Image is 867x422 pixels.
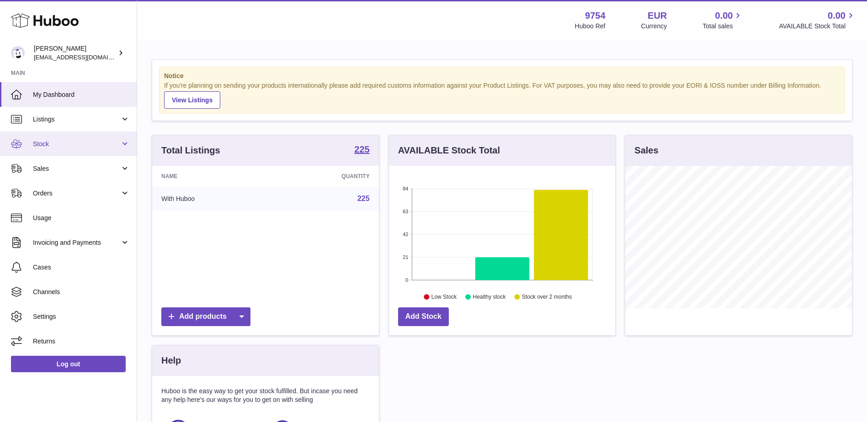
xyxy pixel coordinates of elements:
h3: Sales [634,144,658,157]
div: Currency [641,22,667,31]
a: View Listings [164,91,220,109]
span: Sales [33,164,120,173]
span: [EMAIL_ADDRESS][DOMAIN_NAME] [34,53,134,61]
span: Invoicing and Payments [33,238,120,247]
div: [PERSON_NAME] [34,44,116,62]
a: Add products [161,307,250,326]
span: Orders [33,189,120,198]
span: Usage [33,214,130,222]
text: 42 [403,232,408,237]
span: 0.00 [828,10,846,22]
strong: EUR [648,10,667,22]
h3: AVAILABLE Stock Total [398,144,500,157]
text: Healthy stock [473,294,506,300]
td: With Huboo [152,187,271,211]
a: Add Stock [398,307,449,326]
a: 0.00 Total sales [702,10,743,31]
span: AVAILABLE Stock Total [779,22,856,31]
span: Returns [33,337,130,346]
th: Quantity [271,166,378,187]
a: 225 [354,145,369,156]
span: My Dashboard [33,90,130,99]
img: info@fieldsluxury.london [11,46,25,60]
strong: 225 [354,145,369,154]
a: Log out [11,356,126,372]
th: Name [152,166,271,187]
a: 225 [357,195,370,202]
span: Cases [33,263,130,272]
text: 84 [403,186,408,191]
span: Stock [33,140,120,148]
text: 21 [403,254,408,260]
span: Settings [33,312,130,321]
span: 0.00 [715,10,733,22]
h3: Help [161,354,181,367]
text: 63 [403,209,408,214]
span: Total sales [702,22,743,31]
text: 0 [405,277,408,283]
a: 0.00 AVAILABLE Stock Total [779,10,856,31]
div: If you're planning on sending your products internationally please add required customs informati... [164,81,840,109]
text: Low Stock [431,294,457,300]
text: Stock over 2 months [522,294,572,300]
strong: 9754 [585,10,606,22]
strong: Notice [164,72,840,80]
span: Listings [33,115,120,124]
div: Huboo Ref [575,22,606,31]
span: Channels [33,288,130,296]
p: Huboo is the easy way to get your stock fulfilled. But incase you need any help here's our ways f... [161,387,370,404]
h3: Total Listings [161,144,220,157]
